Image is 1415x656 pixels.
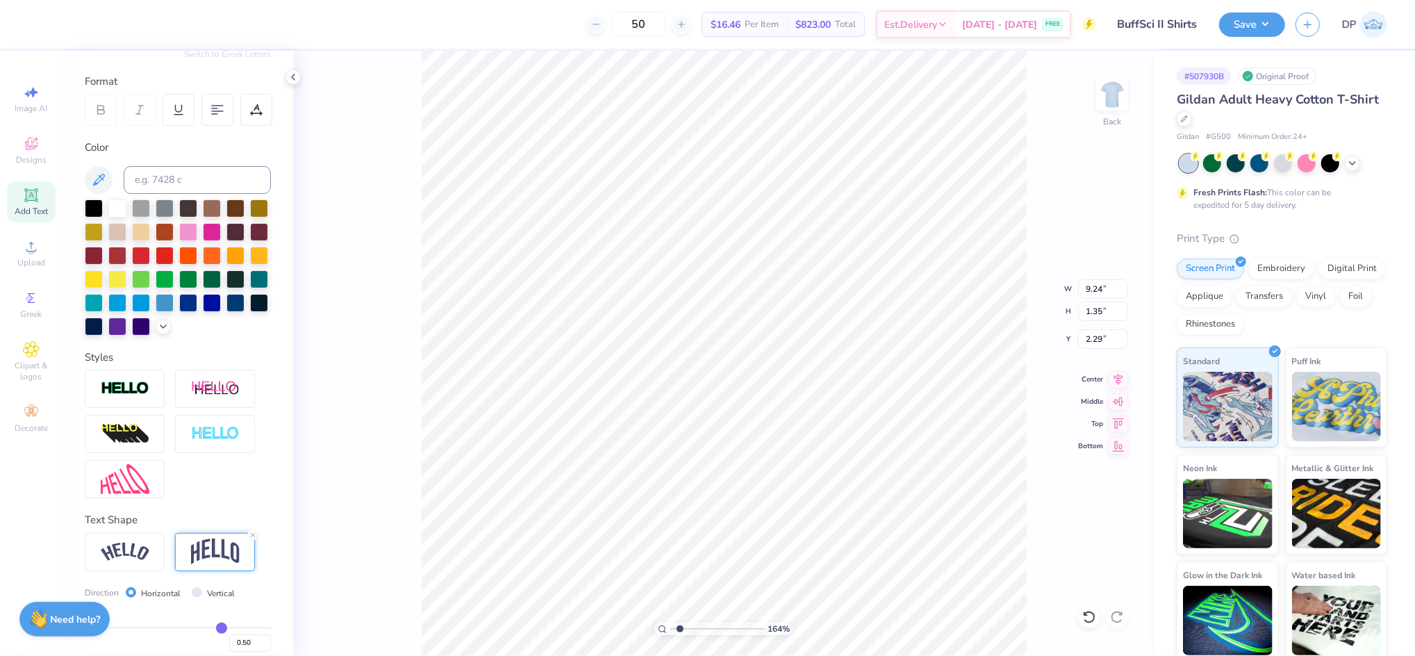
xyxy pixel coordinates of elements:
img: Negative Space [191,426,240,442]
span: FREE [1045,19,1060,29]
span: Glow in the Dark Ink [1183,568,1262,582]
span: Greek [21,309,42,320]
span: $16.46 [711,17,740,32]
img: Free Distort [101,464,149,494]
img: Arc [101,543,149,561]
span: $823.00 [795,17,831,32]
div: Print Type [1177,231,1387,247]
span: Puff Ink [1292,354,1321,368]
span: # G500 [1206,131,1231,143]
img: Darlene Padilla [1360,11,1387,38]
div: Screen Print [1177,259,1244,279]
a: DP [1342,11,1387,38]
img: Water based Ink [1292,586,1382,655]
span: Decorate [15,423,48,434]
div: Styles [85,350,271,366]
strong: Need help? [51,613,101,626]
span: DP [1342,17,1357,33]
div: Back [1103,115,1121,128]
div: This color can be expedited for 5 day delivery. [1193,186,1364,211]
button: Switch to Greek Letters [184,49,271,60]
span: Est. Delivery [884,17,937,32]
img: Stroke [101,381,149,397]
span: Neon Ink [1183,461,1217,475]
input: – – [611,12,665,37]
label: Vertical [207,587,235,600]
span: Image AI [15,103,48,114]
div: Rhinestones [1177,314,1244,335]
div: Color [85,140,271,156]
span: Standard [1183,354,1220,368]
span: 164 % [768,623,790,635]
span: Per Item [745,17,779,32]
div: Foil [1339,286,1372,307]
span: Center [1078,375,1103,384]
img: Shadow [191,380,240,397]
span: Clipart & logos [7,360,56,382]
input: Untitled Design [1107,10,1209,38]
span: Metallic & Glitter Ink [1292,461,1374,475]
div: Format [85,74,272,90]
img: Arch [191,539,240,565]
div: Transfers [1236,286,1292,307]
img: Glow in the Dark Ink [1183,586,1273,655]
span: Bottom [1078,441,1103,451]
span: Top [1078,419,1103,429]
img: Back [1098,81,1126,108]
div: # 507930B [1177,67,1232,85]
img: Metallic & Glitter Ink [1292,479,1382,548]
img: 3d Illusion [101,423,149,445]
div: Embroidery [1248,259,1314,279]
span: Total [835,17,856,32]
div: Applique [1177,286,1232,307]
img: Neon Ink [1183,479,1273,548]
span: Add Text [15,206,48,217]
label: Horizontal [142,587,181,600]
span: Middle [1078,397,1103,407]
img: Puff Ink [1292,372,1382,441]
span: Water based Ink [1292,568,1356,582]
span: Gildan Adult Heavy Cotton T-Shirt [1177,91,1379,108]
div: Original Proof [1239,67,1316,85]
strong: Fresh Prints Flash: [1193,187,1267,198]
span: Designs [16,154,47,165]
span: Upload [17,257,45,268]
img: Standard [1183,372,1273,441]
span: Direction [85,587,119,599]
span: [DATE] - [DATE] [962,17,1037,32]
div: Vinyl [1296,286,1335,307]
div: Text Shape [85,512,271,528]
div: Digital Print [1318,259,1386,279]
span: Minimum Order: 24 + [1238,131,1307,143]
button: Save [1219,13,1285,37]
span: Gildan [1177,131,1199,143]
input: e.g. 7428 c [124,166,271,194]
